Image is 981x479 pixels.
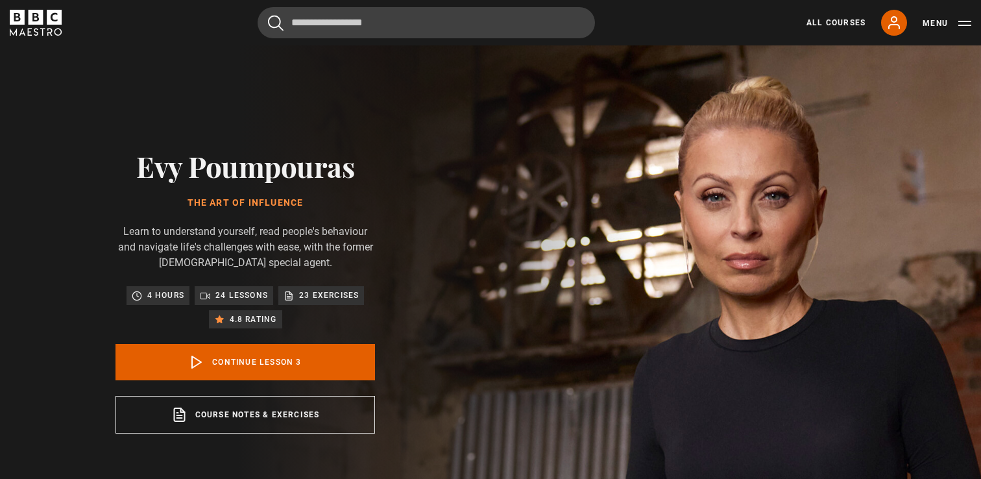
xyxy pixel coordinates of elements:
[115,198,375,208] h1: The Art of Influence
[299,289,359,302] p: 23 exercises
[115,149,375,182] h2: Evy Poumpouras
[147,289,184,302] p: 4 hours
[115,396,375,434] a: Course notes & exercises
[258,7,595,38] input: Search
[268,15,284,31] button: Submit the search query
[115,224,375,271] p: Learn to understand yourself, read people's behaviour and navigate life's challenges with ease, w...
[923,17,971,30] button: Toggle navigation
[230,313,277,326] p: 4.8 rating
[806,17,866,29] a: All Courses
[115,344,375,380] a: Continue lesson 3
[215,289,268,302] p: 24 lessons
[10,10,62,36] svg: BBC Maestro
